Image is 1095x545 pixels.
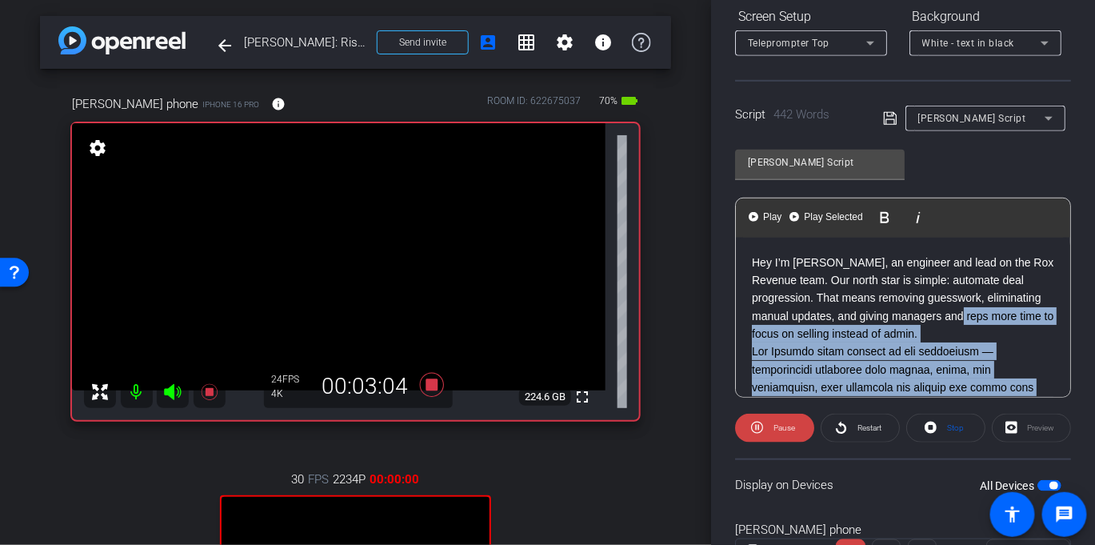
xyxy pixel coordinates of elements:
[597,88,620,114] span: 70%
[272,387,312,400] div: 4K
[749,212,758,222] img: teleprompter-play.svg
[748,38,829,49] span: Teleprompter Top
[918,113,1026,124] span: [PERSON_NAME] Script
[573,387,592,407] mat-icon: fullscreen
[947,423,964,432] span: Stop
[735,3,887,30] div: Screen Setup
[909,3,1061,30] div: Background
[922,38,1015,49] span: White - text in black
[377,30,469,54] button: Send invite
[801,210,865,224] span: Play Selected
[735,459,1071,511] div: Display on Devices
[906,414,985,443] button: Stop
[309,471,330,488] span: FPS
[312,373,419,400] div: 00:03:04
[1003,505,1022,524] mat-icon: accessibility
[748,153,892,172] input: Title
[752,254,1054,343] p: Hey I’m [PERSON_NAME], an engineer and lead on the Rox Revenue team. Our north star is simple: au...
[487,94,581,117] div: ROOM ID: 622675037
[760,210,785,224] span: Play
[244,26,367,58] span: [PERSON_NAME]: Risks
[747,202,785,234] button: Play
[517,33,536,52] mat-icon: grid_on
[72,95,198,113] span: [PERSON_NAME] phone
[735,521,1071,539] div: [PERSON_NAME] phone
[773,107,829,122] span: 442 Words
[788,202,865,234] button: Play Selected
[980,478,1037,494] label: All Devices
[272,373,312,386] div: 24
[399,36,446,49] span: Send invite
[292,471,305,488] span: 30
[271,97,286,111] mat-icon: info
[555,33,574,52] mat-icon: settings
[202,98,259,110] span: iPhone 16 Pro
[478,33,498,52] mat-icon: account_box
[86,138,109,158] mat-icon: settings
[519,387,571,407] span: 224.6 GB
[283,374,300,385] span: FPS
[215,36,234,55] mat-icon: arrow_back
[620,91,639,110] mat-icon: battery_std
[58,26,186,54] img: app-logo
[593,33,613,52] mat-icon: info
[370,471,420,488] span: 00:00:00
[789,212,799,222] img: teleprompter-play.svg
[735,414,814,443] button: Pause
[821,414,900,443] button: Restart
[735,106,861,124] div: Script
[773,423,795,432] span: Pause
[1055,505,1074,524] mat-icon: message
[334,471,366,488] span: 2234P
[857,423,881,432] span: Restart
